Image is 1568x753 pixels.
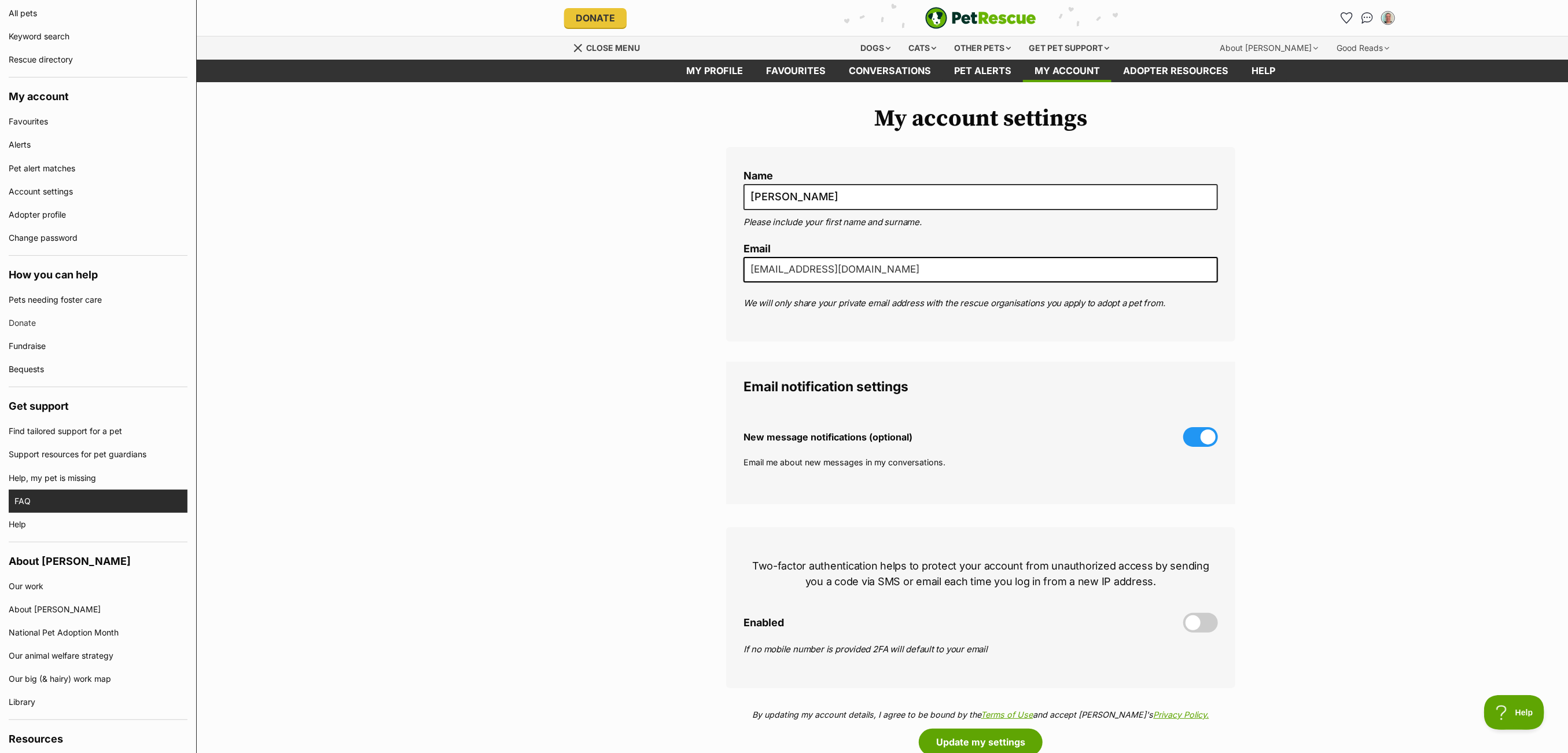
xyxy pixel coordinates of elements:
[1111,60,1240,82] a: Adopter resources
[9,25,187,48] a: Keyword search
[9,621,187,644] a: National Pet Adoption Month
[9,157,187,180] a: Pet alert matches
[9,644,187,667] a: Our animal welfare strategy
[947,36,1019,60] div: Other pets
[1021,36,1118,60] div: Get pet support
[9,720,187,752] h4: Resources
[1382,12,1394,24] img: Bess Petronijevic profile pic
[9,203,187,226] a: Adopter profile
[1484,695,1545,730] iframe: Help Scout Beacon - Open
[586,43,640,53] span: Close menu
[9,110,187,133] a: Favourites
[9,226,187,249] a: Change password
[743,558,1218,589] p: Two-factor authentication helps to protect your account from unauthorized access by sending you a...
[1337,9,1356,27] a: Favourites
[1358,9,1376,27] a: Conversations
[925,7,1036,29] img: logo-e224e6f780fb5917bec1dbf3a21bbac754714ae5b6737aabdf751b685950b380.svg
[9,420,187,443] a: Find tailored support for a pet
[1337,9,1397,27] ul: Account quick links
[9,335,187,358] a: Fundraise
[573,36,648,57] a: Menu
[1379,9,1397,27] button: My account
[9,180,187,203] a: Account settings
[743,297,1218,310] p: We will only share your private email address with the rescue organisations you apply to adopt a ...
[9,288,187,311] a: Pets needing foster care
[9,513,187,536] a: Help
[743,456,1218,468] p: Email me about new messages in my conversations.
[743,643,1218,656] p: If no mobile number is provided 2FA will default to your email
[9,48,187,71] a: Rescue directory
[726,362,1235,504] fieldset: Email notification settings
[726,105,1235,132] h1: My account settings
[726,708,1235,721] p: By updating my account details, I agree to be bound by the and accept [PERSON_NAME]'s
[9,598,187,621] a: About [PERSON_NAME]
[1240,60,1287,82] a: Help
[901,36,945,60] div: Cats
[981,710,1033,719] a: Terms of Use
[837,60,943,82] a: conversations
[1328,36,1397,60] div: Good Reads
[9,667,187,690] a: Our big (& hairy) work map
[564,8,627,28] a: Donate
[743,243,1218,255] label: Email
[754,60,837,82] a: Favourites
[9,133,187,156] a: Alerts
[1361,12,1374,24] img: chat-41dd97257d64d25036548639549fe6c8038ab92f7586957e7f3b1b290dea8141.svg
[743,170,1218,182] label: Name
[743,379,1218,394] legend: Email notification settings
[1154,710,1209,719] a: Privacy Policy.
[743,617,784,629] span: Enabled
[9,467,187,490] a: Help, my pet is missing
[943,60,1023,82] a: Pet alerts
[1212,36,1326,60] div: About [PERSON_NAME]
[9,256,187,288] h4: How you can help
[925,7,1036,29] a: PetRescue
[9,443,187,466] a: Support resources for pet guardians
[743,432,912,442] span: New message notifications (optional)
[9,311,187,335] a: Donate
[9,78,187,110] h4: My account
[675,60,754,82] a: My profile
[9,387,187,420] h4: Get support
[9,690,187,714] a: Library
[853,36,899,60] div: Dogs
[9,358,187,381] a: Bequests
[1023,60,1111,82] a: My account
[9,2,187,25] a: All pets
[9,575,187,598] a: Our work
[9,542,187,575] h4: About [PERSON_NAME]
[743,216,1218,229] p: Please include your first name and surname.
[14,490,187,513] a: FAQ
